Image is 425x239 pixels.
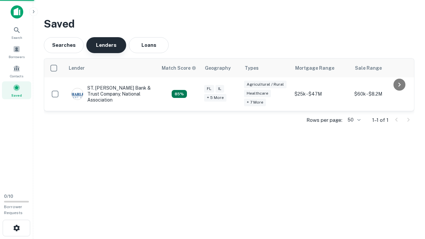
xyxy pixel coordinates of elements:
div: Capitalize uses an advanced AI algorithm to match your search with the best lender. The match sco... [172,90,187,98]
div: + 5 more [204,94,226,102]
span: Borrower Requests [4,204,23,215]
a: Contacts [2,62,31,80]
div: FL [204,85,214,93]
div: Mortgage Range [295,64,334,72]
button: Lenders [86,37,126,53]
div: ST. [PERSON_NAME] Bank & Trust Company, National Association [71,85,151,103]
div: Healthcare [244,90,271,97]
img: picture [72,88,83,100]
th: Types [241,59,291,77]
span: Search [11,35,22,40]
iframe: Chat Widget [392,186,425,218]
div: Types [245,64,259,72]
img: capitalize-icon.png [11,5,23,19]
a: Search [2,24,31,41]
div: IL [215,85,224,93]
div: + 7 more [244,99,266,106]
div: Agricultural / Rural [244,81,287,88]
p: 1–1 of 1 [372,116,388,124]
div: Capitalize uses an advanced AI algorithm to match your search with the best lender. The match sco... [162,64,196,72]
div: Lender [69,64,85,72]
p: Rows per page: [306,116,342,124]
span: Borrowers [9,54,25,59]
button: Loans [129,37,169,53]
span: Contacts [10,73,23,79]
a: Borrowers [2,43,31,61]
td: $25k - $47M [291,77,351,111]
a: Saved [2,81,31,99]
h6: Match Score [162,64,195,72]
div: Geography [205,64,231,72]
th: Sale Range [351,59,411,77]
th: Mortgage Range [291,59,351,77]
div: Sale Range [355,64,382,72]
span: Saved [11,93,22,98]
button: Searches [44,37,84,53]
td: $60k - $8.2M [351,77,411,111]
th: Lender [65,59,158,77]
th: Geography [201,59,241,77]
th: Capitalize uses an advanced AI algorithm to match your search with the best lender. The match sco... [158,59,201,77]
div: 50 [345,115,362,125]
span: 0 / 10 [4,194,13,199]
h3: Saved [44,16,414,32]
